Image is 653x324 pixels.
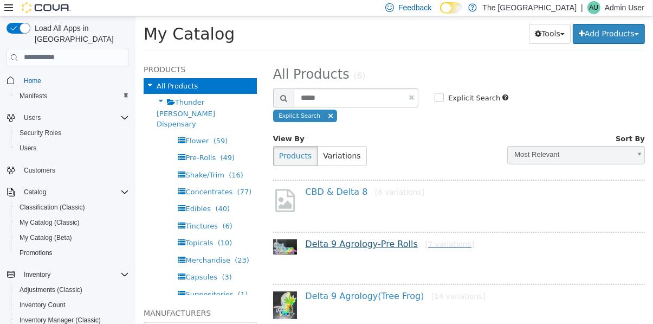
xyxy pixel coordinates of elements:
[50,240,95,248] span: Merchandise
[50,120,73,129] span: Flower
[20,285,82,294] span: Adjustments (Classic)
[296,276,350,284] small: [14 variations]
[24,188,46,196] span: Catalog
[20,268,55,281] button: Inventory
[24,270,50,279] span: Inventory
[15,231,76,244] a: My Catalog (Beta)
[138,171,162,198] img: missing-image.png
[289,224,339,232] small: [7 variations]
[85,137,99,145] span: (49)
[437,8,509,28] button: Add Products
[587,1,600,14] div: Admin User
[20,186,50,199] button: Catalog
[482,1,577,14] p: The [GEOGRAPHIC_DATA]
[11,297,133,313] button: Inventory Count
[30,23,129,45] span: Load All Apps in [GEOGRAPHIC_DATA]
[20,186,129,199] span: Catalog
[20,268,129,281] span: Inventory
[50,155,89,163] span: Shake/Trim
[310,77,365,87] label: Explicit Search
[138,130,182,150] button: Products
[372,130,495,147] span: Most Relevant
[170,223,339,233] a: Delta 9 Agrology-Pre Rolls[7 variations]
[138,223,162,238] img: 150
[2,162,133,178] button: Customers
[11,200,133,215] button: Classification (Classic)
[8,47,121,60] h5: Products
[20,74,129,87] span: Home
[15,142,129,155] span: Users
[24,77,41,85] span: Home
[8,8,99,27] span: My Catalog
[590,1,599,14] span: AU
[50,274,98,282] span: Suppositories
[581,1,583,14] p: |
[15,283,87,296] a: Adjustments (Classic)
[15,90,129,103] span: Manifests
[393,8,435,28] button: Tools
[143,96,185,103] span: Explicit Search
[15,126,66,139] a: Security Roles
[20,164,60,177] a: Customers
[50,206,82,214] span: Tinctures
[20,163,129,177] span: Customers
[8,290,121,303] h5: Manufacturers
[15,126,129,139] span: Security Roles
[240,171,289,180] small: [6 variations]
[20,249,53,257] span: Promotions
[82,223,97,231] span: (10)
[170,170,288,181] a: CBD & Delta 8[6 variations]
[2,110,133,125] button: Users
[15,246,129,259] span: Promotions
[50,257,82,265] span: Capsules
[2,267,133,282] button: Inventory
[20,129,61,137] span: Security Roles
[11,245,133,261] button: Promotions
[93,155,108,163] span: (16)
[372,130,509,148] a: Most Relevant
[102,171,117,180] span: (77)
[50,188,75,196] span: Edibles
[11,282,133,297] button: Adjustments (Classic)
[80,188,94,196] span: (40)
[24,166,55,175] span: Customers
[15,298,70,312] a: Inventory Count
[2,73,133,88] button: Home
[11,215,133,230] button: My Catalog (Classic)
[87,206,96,214] span: (6)
[102,274,112,282] span: (1)
[20,203,85,212] span: Classification (Classic)
[21,66,62,74] span: All Products
[15,283,129,296] span: Adjustments (Classic)
[398,2,431,13] span: Feedback
[50,223,77,231] span: Topicals
[2,185,133,200] button: Catalog
[138,275,162,303] img: 150
[15,298,129,312] span: Inventory Count
[22,2,70,13] img: Cova
[138,50,214,66] span: All Products
[20,144,36,153] span: Users
[24,113,41,122] span: Users
[20,111,45,124] button: Users
[86,257,96,265] span: (3)
[15,246,57,259] a: Promotions
[15,201,129,214] span: Classification (Classic)
[20,74,46,87] a: Home
[15,216,84,229] a: My Catalog (Classic)
[480,118,509,126] span: Sort By
[15,142,41,155] a: Users
[20,301,66,309] span: Inventory Count
[11,230,133,245] button: My Catalog (Beta)
[15,231,129,244] span: My Catalog (Beta)
[182,130,231,150] button: Variations
[99,240,114,248] span: (23)
[50,137,80,145] span: Pre-Rolls
[20,218,80,227] span: My Catalog (Classic)
[170,275,350,285] a: Delta 9 Agrology(Tree Frog)[14 variations]
[50,171,97,180] span: Concentrates
[21,82,80,112] span: Thunder [PERSON_NAME] Dispensary
[11,141,133,156] button: Users
[11,125,133,141] button: Security Roles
